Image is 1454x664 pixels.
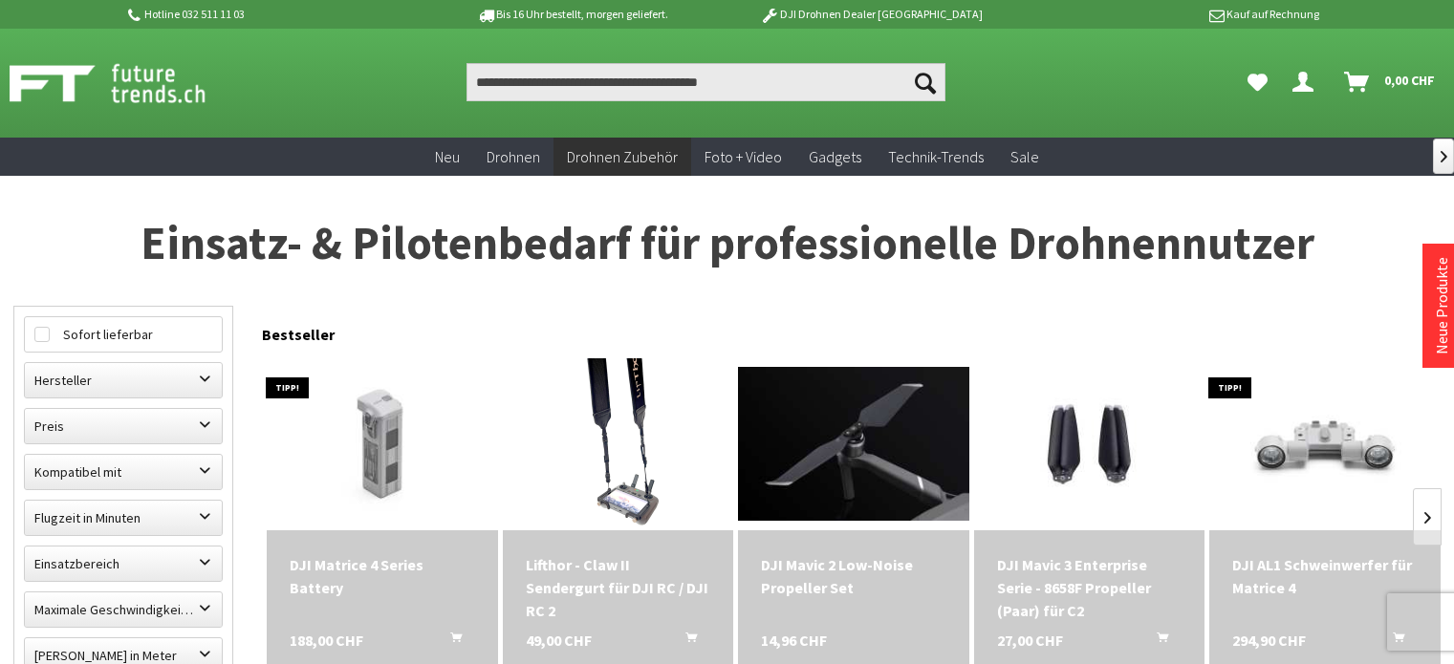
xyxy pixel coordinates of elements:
[423,3,722,26] p: Bis 16 Uhr bestellt, morgen geliefert.
[526,553,711,622] a: Lifthor - Claw II Sendergurt für DJI RC / DJI RC 2 49,00 CHF In den Warenkorb
[290,553,475,599] a: DJI Matrice 4 Series Battery 188,00 CHF In den Warenkorb
[554,358,681,530] img: Lifthor - Claw II Sendergurt für DJI RC / DJI RC 2
[262,306,1441,353] div: Bestseller
[25,409,222,443] label: Preis
[705,147,782,166] span: Foto + Video
[1209,367,1441,521] img: DJI AL1 Schweinwerfer für Matrice 4
[997,553,1183,622] a: DJI Mavic 3 Enterprise Serie - 8658F Propeller (Paar) für C2 27,00 CHF In den Warenkorb
[761,629,827,652] span: 14,96 CHF
[467,63,944,101] input: Produkt, Marke, Kategorie, EAN, Artikelnummer…
[125,3,423,26] p: Hotline 032 511 11 03
[435,147,460,166] span: Neu
[997,138,1053,177] a: Sale
[888,147,984,166] span: Technik-Trends
[1384,65,1435,96] span: 0,00 CHF
[473,138,553,177] a: Drohnen
[526,629,592,652] span: 49,00 CHF
[905,63,945,101] button: Suchen
[1238,63,1277,101] a: Meine Favoriten
[722,3,1020,26] p: DJI Drohnen Dealer [GEOGRAPHIC_DATA]
[1285,63,1329,101] a: Dein Konto
[1370,629,1416,653] button: In den Warenkorb
[761,553,946,599] a: DJI Mavic 2 Low-Noise Propeller Set 14,96 CHF
[761,553,946,599] div: DJI Mavic 2 Low-Noise Propeller Set
[997,553,1183,622] div: DJI Mavic 3 Enterprise Serie - 8658F Propeller (Paar) für C2
[795,138,875,177] a: Gadgets
[25,592,222,627] label: Maximale Geschwindigkeit in km/h
[13,220,1441,268] h1: Einsatz- & Pilotenbedarf für professionelle Drohnennutzer
[1134,629,1180,653] button: In den Warenkorb
[290,629,363,652] span: 188,00 CHF
[738,367,969,521] img: DJI Mavic 2 Low-Noise Propeller Set
[567,147,678,166] span: Drohnen Zubehör
[974,361,1205,527] img: DJI Mavic 3 Enterprise Serie - 8658F Propeller (Paar) für C2
[290,553,475,599] div: DJI Matrice 4 Series Battery
[1441,151,1447,162] span: 
[1232,629,1306,652] span: 294,90 CHF
[25,455,222,489] label: Kompatibel mit
[25,317,222,352] label: Sofort lieferbar
[1232,553,1418,599] a: DJI AL1 Schweinwerfer für Matrice 4 294,90 CHF In den Warenkorb
[691,138,795,177] a: Foto + Video
[526,553,711,622] div: Lifthor - Claw II Sendergurt für DJI RC / DJI RC 2
[427,629,473,653] button: In den Warenkorb
[25,501,222,535] label: Flugzeit in Minuten
[1010,147,1039,166] span: Sale
[267,367,498,521] img: DJI Matrice 4 Series Battery
[422,138,473,177] a: Neu
[997,629,1063,652] span: 27,00 CHF
[1336,63,1444,101] a: Warenkorb
[875,138,997,177] a: Technik-Trends
[10,59,248,107] img: Shop Futuretrends - zur Startseite wechseln
[1021,3,1319,26] p: Kauf auf Rechnung
[1232,553,1418,599] div: DJI AL1 Schweinwerfer für Matrice 4
[553,138,691,177] a: Drohnen Zubehör
[487,147,540,166] span: Drohnen
[662,629,708,653] button: In den Warenkorb
[809,147,861,166] span: Gadgets
[25,363,222,397] label: Hersteller
[1432,257,1451,354] a: Neue Produkte
[25,546,222,581] label: Einsatzbereich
